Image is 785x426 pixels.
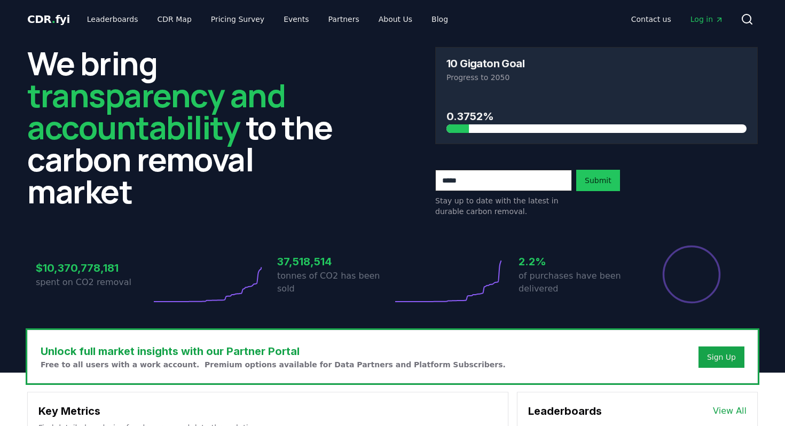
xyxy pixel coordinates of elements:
[370,10,421,29] a: About Us
[275,10,317,29] a: Events
[202,10,273,29] a: Pricing Survey
[27,12,70,27] a: CDR.fyi
[36,276,151,289] p: spent on CO2 removal
[519,254,634,270] h3: 2.2%
[682,10,732,29] a: Log in
[576,170,620,191] button: Submit
[36,260,151,276] h3: $10,370,778,181
[698,346,744,368] button: Sign Up
[149,10,200,29] a: CDR Map
[435,195,572,217] p: Stay up to date with the latest in durable carbon removal.
[78,10,457,29] nav: Main
[446,58,524,69] h3: 10 Gigaton Goal
[519,270,634,295] p: of purchases have been delivered
[27,73,285,149] span: transparency and accountability
[690,14,724,25] span: Log in
[623,10,680,29] a: Contact us
[707,352,736,362] a: Sign Up
[27,13,70,26] span: CDR fyi
[446,108,747,124] h3: 0.3752%
[528,403,602,419] h3: Leaderboards
[78,10,147,29] a: Leaderboards
[27,47,350,207] h2: We bring to the carbon removal market
[320,10,368,29] a: Partners
[623,10,732,29] nav: Main
[52,13,56,26] span: .
[277,270,392,295] p: tonnes of CO2 has been sold
[446,72,747,83] p: Progress to 2050
[41,343,506,359] h3: Unlock full market insights with our Partner Portal
[713,405,747,417] a: View All
[41,359,506,370] p: Free to all users with a work account. Premium options available for Data Partners and Platform S...
[662,244,721,304] div: Percentage of sales delivered
[277,254,392,270] h3: 37,518,514
[423,10,457,29] a: Blog
[38,403,497,419] h3: Key Metrics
